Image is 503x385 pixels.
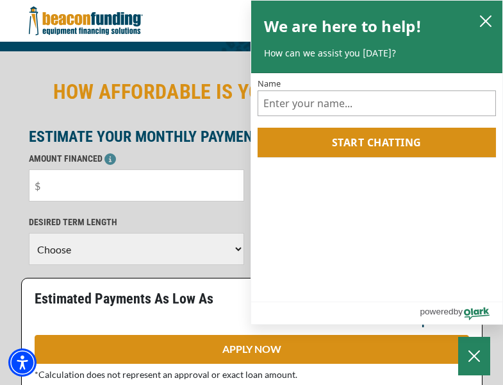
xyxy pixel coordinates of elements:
button: Close Chatbox [458,337,490,375]
label: Name [258,80,497,88]
div: Accessibility Menu [8,348,37,377]
a: APPLY NOW [35,335,469,364]
span: *Calculation does not represent an approval or exact loan amount. [35,369,297,380]
span: by [454,304,463,320]
input: Name [258,90,497,116]
input: $ [29,169,244,201]
h2: We are here to help! [264,13,422,39]
p: How can we assist you [DATE]? [264,47,490,60]
a: Powered by Olark [420,302,502,324]
p: AMOUNT FINANCED [29,151,244,166]
button: Start chatting [258,128,497,157]
button: close chatbox [475,12,496,30]
p: DESIRED TERM LENGTH [29,214,244,230]
span: powered [420,304,453,320]
p: ESTIMATE YOUR MONTHLY PAYMENT [29,129,475,144]
p: Estimated Payments As Low As [35,291,244,307]
h2: HOW AFFORDABLE IS YOUR NEXT TOW TRUCK? [29,77,475,107]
